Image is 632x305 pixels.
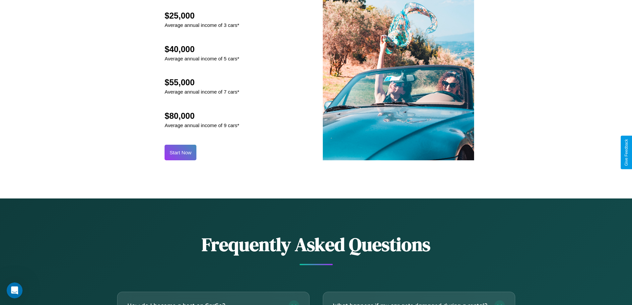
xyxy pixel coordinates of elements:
[624,139,629,166] div: Give Feedback
[165,87,239,96] p: Average annual income of 7 cars*
[165,21,239,30] p: Average annual income of 3 cars*
[165,54,239,63] p: Average annual income of 5 cars*
[7,282,23,298] iframe: Intercom live chat
[165,145,196,160] button: Start Now
[117,232,515,257] h2: Frequently Asked Questions
[165,111,239,121] h2: $80,000
[165,11,239,21] h2: $25,000
[165,78,239,87] h2: $55,000
[165,121,239,130] p: Average annual income of 9 cars*
[165,44,239,54] h2: $40,000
